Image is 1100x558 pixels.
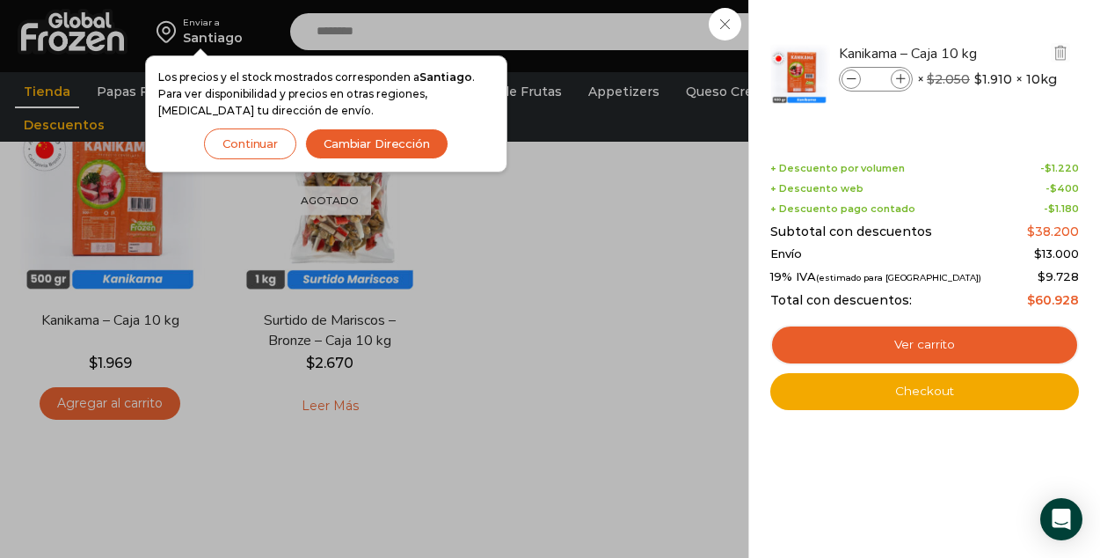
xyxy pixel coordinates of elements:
[1040,498,1082,540] div: Open Intercom Messenger
[927,71,935,87] span: $
[1051,43,1070,65] a: Eliminar Kanikama – Caja 10 kg del carrito
[770,203,915,215] span: + Descuento pago contado
[1027,292,1035,308] span: $
[204,128,296,159] button: Continuar
[419,70,472,84] strong: Santiago
[770,293,912,308] span: Total con descuentos:
[1038,269,1079,283] span: 9.728
[770,163,905,174] span: + Descuento por volumen
[158,69,494,120] p: Los precios y el stock mostrados corresponden a . Para ver disponibilidad y precios en otras regi...
[1027,292,1079,308] bdi: 60.928
[863,70,889,89] input: Product quantity
[974,70,982,88] span: $
[770,183,863,195] span: + Descuento web
[770,224,932,239] span: Subtotal con descuentos
[305,128,448,159] button: Cambiar Dirección
[1038,269,1045,283] span: $
[1050,182,1057,195] span: $
[1048,202,1079,215] bdi: 1.180
[917,67,1057,92] span: × × 10kg
[1034,246,1042,261] span: $
[927,71,970,87] bdi: 2.050
[1048,202,1055,215] span: $
[839,44,1048,63] a: Kanikama – Caja 10 kg
[1053,45,1068,61] img: Eliminar Kanikama – Caja 10 kg del carrito
[1040,163,1079,174] span: -
[974,70,1012,88] bdi: 1.910
[1027,224,1035,239] span: $
[770,247,802,261] span: Envío
[1044,203,1079,215] span: -
[1050,182,1079,195] bdi: 400
[770,270,981,284] span: 19% IVA
[1027,224,1079,239] bdi: 38.200
[770,373,1079,410] a: Checkout
[1045,162,1052,174] span: $
[1034,246,1079,261] bdi: 13.000
[1045,162,1079,174] bdi: 1.220
[1045,183,1079,195] span: -
[816,273,981,283] small: (estimado para [GEOGRAPHIC_DATA])
[770,325,1079,365] a: Ver carrito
